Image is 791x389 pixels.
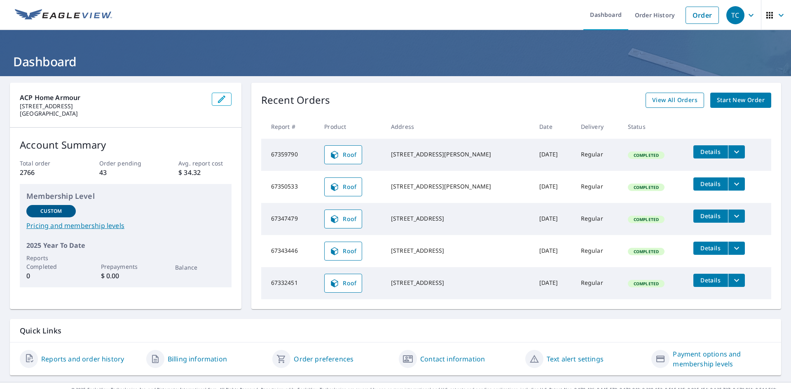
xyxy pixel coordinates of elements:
p: 43 [99,168,152,177]
h1: Dashboard [10,53,781,70]
th: Delivery [574,114,621,139]
td: 67350533 [261,171,318,203]
p: 2025 Year To Date [26,240,225,250]
p: Reports Completed [26,254,76,271]
td: [DATE] [533,235,574,267]
td: 67347479 [261,203,318,235]
img: EV Logo [15,9,112,21]
a: Pricing and membership levels [26,221,225,231]
span: Roof [330,214,357,224]
p: 0 [26,271,76,281]
span: Details [698,212,723,220]
a: Start New Order [710,93,771,108]
a: Roof [324,145,362,164]
button: detailsBtn-67347479 [693,210,728,223]
span: Roof [330,150,357,160]
td: [DATE] [533,171,574,203]
span: Start New Order [717,95,765,105]
td: [DATE] [533,267,574,299]
div: TC [726,6,744,24]
th: Status [621,114,687,139]
td: Regular [574,235,621,267]
span: Completed [629,184,664,190]
td: [DATE] [533,139,574,171]
div: [STREET_ADDRESS] [391,279,526,287]
p: [STREET_ADDRESS] [20,102,205,110]
a: Roof [324,242,362,261]
span: Completed [629,217,664,222]
a: Reports and order history [41,354,124,364]
span: Details [698,276,723,284]
button: detailsBtn-67350533 [693,177,728,191]
button: detailsBtn-67343446 [693,242,728,255]
div: [STREET_ADDRESS] [391,247,526,255]
div: [STREET_ADDRESS][PERSON_NAME] [391,182,526,191]
p: $ 0.00 [101,271,150,281]
td: Regular [574,139,621,171]
a: Roof [324,274,362,293]
p: Custom [40,207,62,215]
td: 67343446 [261,235,318,267]
td: Regular [574,203,621,235]
p: Recent Orders [261,93,330,108]
td: 67359790 [261,139,318,171]
span: Completed [629,249,664,254]
a: Text alert settings [547,354,604,364]
th: Product [318,114,384,139]
a: View All Orders [646,93,704,108]
a: Roof [324,177,362,196]
p: Avg. report cost [178,159,231,168]
span: Roof [330,278,357,288]
a: Order preferences [294,354,353,364]
span: Roof [330,182,357,192]
button: filesDropdownBtn-67343446 [728,242,745,255]
span: View All Orders [652,95,697,105]
div: [STREET_ADDRESS][PERSON_NAME] [391,150,526,158]
a: Order [686,7,719,24]
a: Billing information [168,354,227,364]
p: Membership Level [26,191,225,202]
p: Prepayments [101,262,150,271]
button: filesDropdownBtn-67359790 [728,145,745,158]
button: detailsBtn-67359790 [693,145,728,158]
button: detailsBtn-67332451 [693,274,728,287]
p: $ 34.32 [178,168,231,177]
button: filesDropdownBtn-67350533 [728,177,745,191]
th: Address [384,114,533,139]
p: Order pending [99,159,152,168]
div: [STREET_ADDRESS] [391,214,526,223]
p: ACP Home Armour [20,93,205,102]
p: Total order [20,159,73,168]
button: filesDropdownBtn-67332451 [728,274,745,287]
th: Report # [261,114,318,139]
td: [DATE] [533,203,574,235]
a: Contact information [420,354,485,364]
span: Roof [330,246,357,256]
span: Details [698,180,723,188]
p: Balance [175,263,225,272]
span: Completed [629,281,664,287]
span: Details [698,244,723,252]
span: Details [698,148,723,156]
p: Account Summary [20,137,232,152]
td: Regular [574,267,621,299]
td: Regular [574,171,621,203]
p: Quick Links [20,326,771,336]
td: 67332451 [261,267,318,299]
p: 2766 [20,168,73,177]
a: Roof [324,210,362,228]
th: Date [533,114,574,139]
p: [GEOGRAPHIC_DATA] [20,110,205,117]
span: Completed [629,152,664,158]
button: filesDropdownBtn-67347479 [728,210,745,223]
a: Payment options and membership levels [673,349,771,369]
